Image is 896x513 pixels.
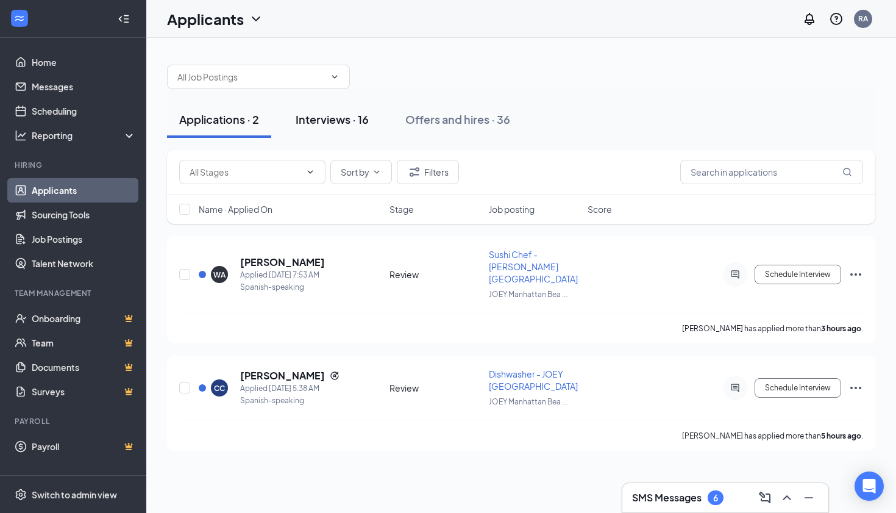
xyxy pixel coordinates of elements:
svg: Minimize [802,490,816,505]
span: Sushi Chef - [PERSON_NAME] [GEOGRAPHIC_DATA] [489,249,578,284]
a: PayrollCrown [32,434,136,459]
a: SurveysCrown [32,379,136,404]
a: DocumentsCrown [32,355,136,379]
a: Home [32,50,136,74]
svg: Analysis [15,129,27,142]
b: 5 hours ago [821,431,861,440]
p: [PERSON_NAME] has applied more than . [682,431,863,441]
span: Name · Applied On [199,203,272,215]
div: 6 [713,493,718,503]
a: TeamCrown [32,331,136,355]
button: ComposeMessage [755,488,775,508]
a: Sourcing Tools [32,203,136,227]
h5: [PERSON_NAME] [240,369,325,382]
div: Team Management [15,288,133,298]
div: WA [213,270,226,280]
svg: Filter [407,165,422,179]
div: Applied [DATE] 7:53 AM [240,269,325,281]
span: Sort by [341,168,369,176]
button: Filter Filters [397,160,459,184]
svg: Ellipses [848,381,863,395]
span: Job posting [489,203,535,215]
svg: ChevronDown [372,167,382,177]
a: Applicants [32,178,136,203]
a: Talent Network [32,251,136,276]
h5: [PERSON_NAME] [240,256,325,269]
a: Scheduling [32,99,136,123]
a: OnboardingCrown [32,306,136,331]
svg: ChevronDown [305,167,315,177]
svg: Ellipses [848,267,863,282]
svg: ChevronDown [330,72,340,82]
svg: WorkstreamLogo [13,12,26,24]
div: Payroll [15,416,133,426]
b: 3 hours ago [821,324,861,333]
span: JOEY Manhattan Bea ... [489,290,567,299]
span: JOEY Manhattan Bea ... [489,397,567,406]
h1: Applicants [167,9,244,29]
div: Switch to admin view [32,489,117,501]
input: Search in applications [680,160,863,184]
svg: Settings [15,489,27,501]
svg: ComposeMessage [758,490,772,505]
svg: Reapply [330,371,340,381]
a: Job Postings [32,227,136,251]
span: Stage [389,203,414,215]
svg: MagnifyingGlass [842,167,852,177]
svg: ChevronDown [249,12,263,26]
svg: Collapse [118,13,130,25]
div: Applications · 2 [179,112,259,127]
svg: ActiveChat [728,383,742,393]
button: Schedule Interview [755,378,841,398]
div: Open Intercom Messenger [855,472,884,501]
svg: QuestionInfo [829,12,844,26]
div: Review [389,382,482,394]
div: Interviews · 16 [296,112,369,127]
div: Hiring [15,160,133,170]
p: [PERSON_NAME] has applied more than . [682,323,863,334]
a: Messages [32,74,136,99]
button: Schedule Interview [755,265,841,284]
svg: ActiveChat [728,270,742,279]
div: Spanish-speaking [240,395,340,407]
input: All Job Postings [177,70,325,84]
div: Reporting [32,129,137,142]
div: RA [858,13,868,24]
div: Spanish-speaking [240,281,325,293]
svg: Notifications [802,12,817,26]
div: Review [389,268,482,281]
div: CC [214,383,225,393]
button: ChevronUp [777,488,797,508]
span: Dishwasher - JOEY [GEOGRAPHIC_DATA] [489,368,578,392]
svg: ChevronUp [780,490,794,505]
div: Applied [DATE] 5:38 AM [240,382,340,395]
input: All Stages [190,165,300,179]
h3: SMS Messages [632,491,702,504]
div: Offers and hires · 36 [405,112,510,127]
span: Score [588,203,612,215]
button: Sort byChevronDown [330,160,392,184]
button: Minimize [799,488,819,508]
